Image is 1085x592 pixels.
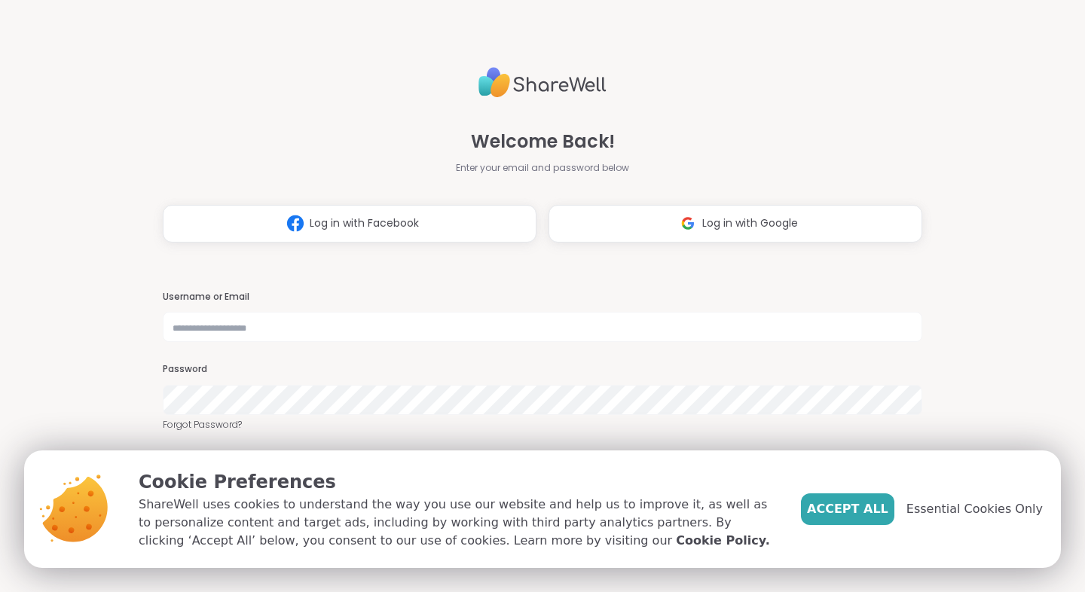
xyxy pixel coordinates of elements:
h3: Password [163,363,922,376]
span: Essential Cookies Only [906,500,1043,518]
h3: Username or Email [163,291,922,304]
span: Enter your email and password below [456,161,629,175]
p: ShareWell uses cookies to understand the way you use our website and help us to improve it, as we... [139,496,777,550]
span: Log in with Google [702,215,798,231]
button: Accept All [801,493,894,525]
button: Log in with Facebook [163,205,536,243]
span: Log in with Facebook [310,215,419,231]
img: ShareWell Logo [478,61,607,104]
span: Accept All [807,500,888,518]
button: Log in with Google [549,205,922,243]
p: Cookie Preferences [139,468,777,496]
span: Welcome Back! [471,128,615,155]
img: ShareWell Logomark [674,209,702,237]
a: Cookie Policy. [676,532,769,550]
a: Forgot Password? [163,418,922,432]
img: ShareWell Logomark [281,209,310,237]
